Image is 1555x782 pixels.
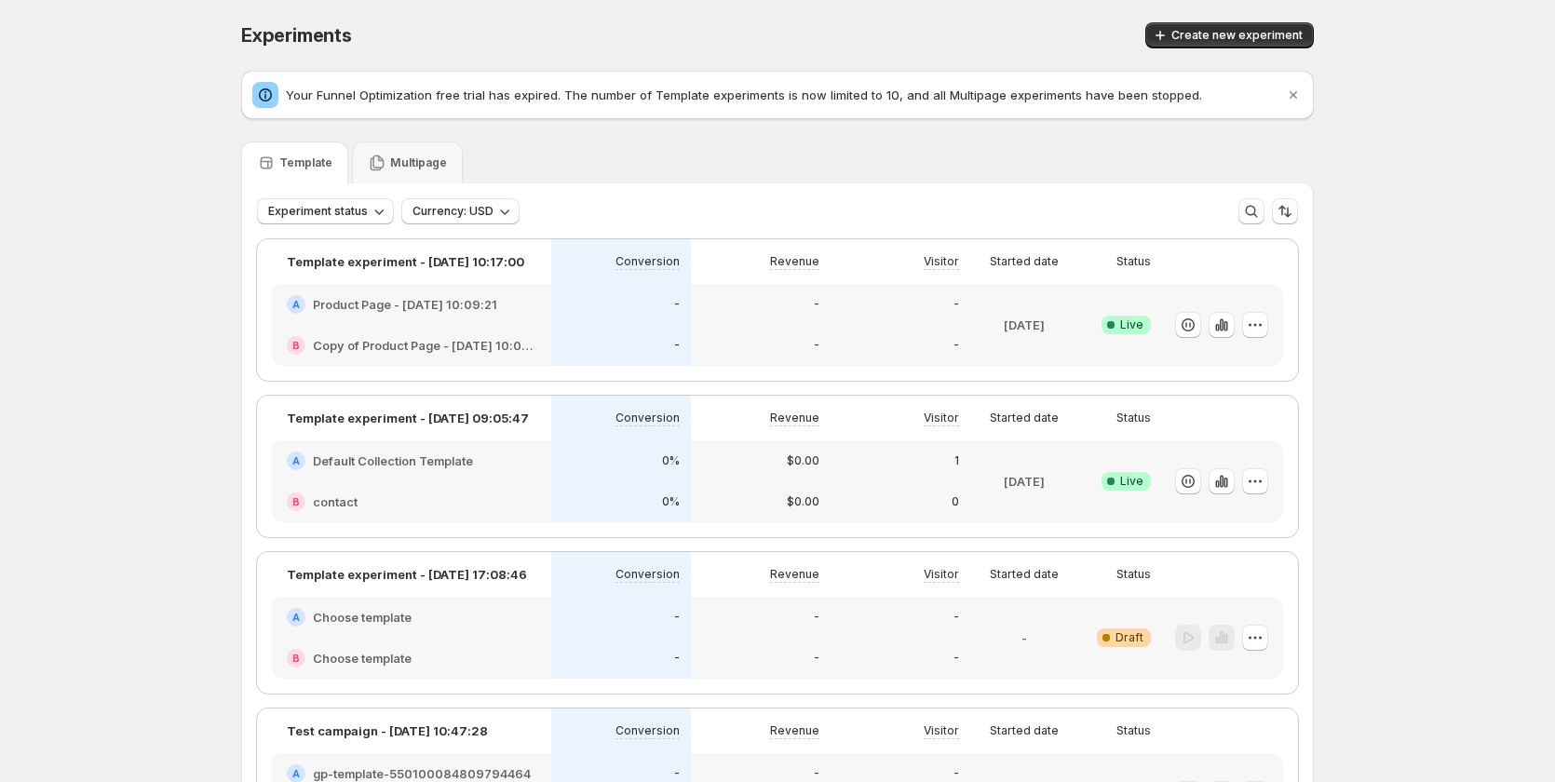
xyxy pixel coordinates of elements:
[286,86,1284,104] p: Your Funnel Optimization free trial has expired. The number of Template experiments is now limite...
[990,567,1059,582] p: Started date
[787,453,819,468] p: $0.00
[313,608,412,627] h2: Choose template
[1116,630,1143,645] span: Draft
[268,204,368,219] span: Experiment status
[292,768,300,779] h2: A
[674,766,680,781] p: -
[662,453,680,468] p: 0%
[814,297,819,312] p: -
[770,723,819,738] p: Revenue
[1116,567,1151,582] p: Status
[313,295,497,314] h2: Product Page - [DATE] 10:09:21
[674,297,680,312] p: -
[990,723,1059,738] p: Started date
[770,567,819,582] p: Revenue
[313,649,412,667] h2: Choose template
[401,198,520,224] button: Currency: USD
[1272,198,1298,224] button: Sort the results
[1116,723,1151,738] p: Status
[292,612,300,623] h2: A
[390,155,447,170] p: Multipage
[924,254,959,269] p: Visitor
[924,411,959,425] p: Visitor
[313,492,358,511] h2: contact
[662,494,680,509] p: 0%
[1120,474,1143,489] span: Live
[1280,82,1306,108] button: Dismiss notification
[287,565,527,584] p: Template experiment - [DATE] 17:08:46
[313,452,473,470] h2: Default Collection Template
[990,411,1059,425] p: Started date
[954,453,959,468] p: 1
[287,721,488,740] p: Test campaign - [DATE] 10:47:28
[1021,628,1027,647] p: -
[990,254,1059,269] p: Started date
[292,455,300,466] h2: A
[674,610,680,625] p: -
[674,651,680,666] p: -
[1171,28,1303,43] span: Create new experiment
[952,494,959,509] p: 0
[615,411,680,425] p: Conversion
[313,336,536,355] h2: Copy of Product Page - [DATE] 10:09:21
[279,155,332,170] p: Template
[615,254,680,269] p: Conversion
[615,567,680,582] p: Conversion
[287,252,524,271] p: Template experiment - [DATE] 10:17:00
[953,766,959,781] p: -
[924,723,959,738] p: Visitor
[953,651,959,666] p: -
[770,254,819,269] p: Revenue
[257,198,394,224] button: Experiment status
[924,567,959,582] p: Visitor
[1004,472,1045,491] p: [DATE]
[814,338,819,353] p: -
[787,494,819,509] p: $0.00
[953,610,959,625] p: -
[814,651,819,666] p: -
[287,409,529,427] p: Template experiment - [DATE] 09:05:47
[292,299,300,310] h2: A
[814,610,819,625] p: -
[770,411,819,425] p: Revenue
[1116,254,1151,269] p: Status
[1120,317,1143,332] span: Live
[292,496,300,507] h2: B
[241,24,352,47] span: Experiments
[953,338,959,353] p: -
[1004,316,1045,334] p: [DATE]
[412,204,494,219] span: Currency: USD
[674,338,680,353] p: -
[615,723,680,738] p: Conversion
[814,766,819,781] p: -
[292,340,300,351] h2: B
[1116,411,1151,425] p: Status
[1145,22,1314,48] button: Create new experiment
[953,297,959,312] p: -
[292,653,300,664] h2: B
